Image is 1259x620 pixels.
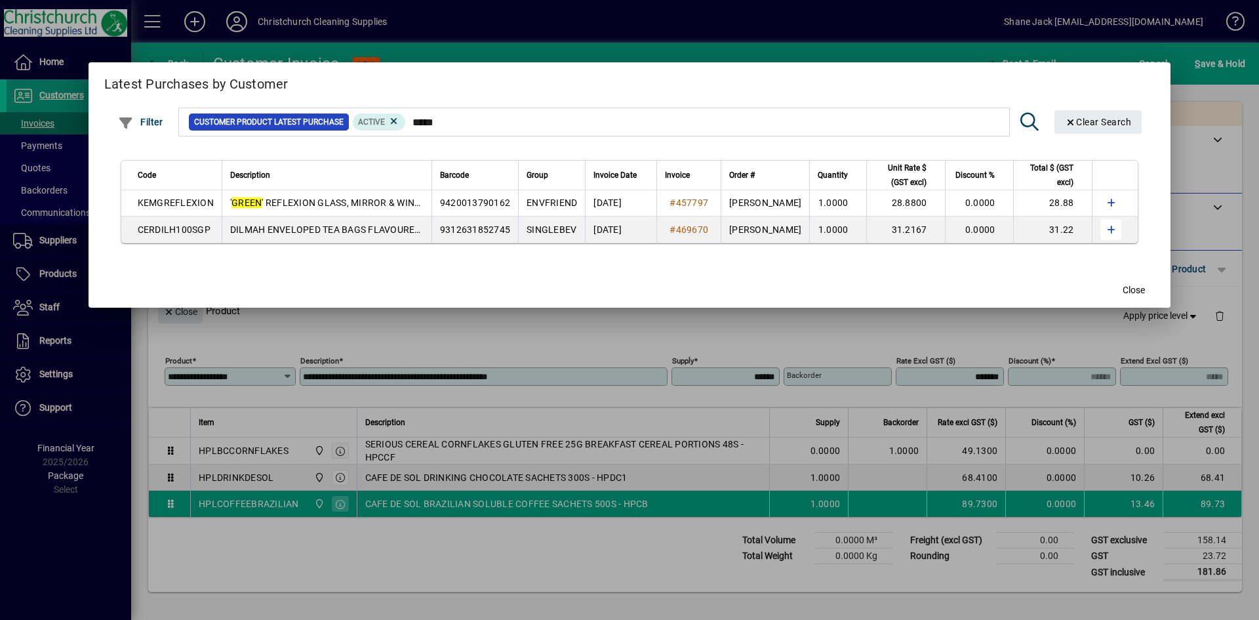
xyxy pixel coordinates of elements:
div: Discount % [953,168,1007,182]
span: KEMGREFLEXION [138,197,214,208]
span: Close [1123,283,1145,297]
span: Quantity [818,168,848,182]
td: 28.88 [1013,190,1092,217]
span: Code [138,168,156,182]
div: Invoice [665,168,713,182]
div: Order # [729,168,801,182]
div: Total $ (GST excl) [1022,161,1085,190]
div: Code [138,168,214,182]
span: # [669,224,675,235]
a: #457797 [665,196,713,210]
span: 457797 [676,197,709,208]
span: # [669,197,675,208]
button: Filter [115,110,167,134]
span: Discount % [955,168,995,182]
div: Group [527,168,577,182]
h2: Latest Purchases by Customer [89,62,1171,100]
span: Active [358,117,385,127]
div: Invoice Date [593,168,649,182]
span: Unit Rate $ (GST excl) [875,161,927,190]
td: 1.0000 [809,217,866,243]
td: [DATE] [585,190,656,217]
span: Clear Search [1065,117,1132,127]
span: Order # [729,168,755,182]
td: [PERSON_NAME] [721,217,809,243]
span: Group [527,168,548,182]
span: Invoice [665,168,690,182]
td: 0.0000 [945,217,1013,243]
button: Clear [1054,110,1142,134]
em: GREEN [231,197,262,208]
div: Quantity [818,168,860,182]
span: 9312631852745 [440,224,510,235]
div: Barcode [440,168,510,182]
td: 0.0000 [945,190,1013,217]
span: 469670 [676,224,709,235]
span: 9420013790162 [440,197,510,208]
td: [PERSON_NAME] [721,190,809,217]
span: Barcode [440,168,469,182]
td: [DATE] [585,217,656,243]
div: Unit Rate $ (GST excl) [875,161,938,190]
span: Customer Product Latest Purchase [194,115,344,129]
span: Filter [118,117,163,127]
span: ENVFRIEND [527,197,577,208]
button: Close [1113,279,1155,302]
span: SINGLEBEV [527,224,576,235]
td: 31.2167 [866,217,945,243]
span: CERDILH100SGP [138,224,210,235]
td: 1.0000 [809,190,866,217]
span: Description [230,168,270,182]
div: Description [230,168,424,182]
a: #469670 [665,222,713,237]
span: DILMAH ENVELOPED TEA BAGS FLAVOURED 100S - PURE [230,224,506,235]
mat-chip: Product Activation Status: Active [353,114,405,131]
td: 28.8800 [866,190,945,217]
span: ' ' REFLEXION GLASS, MIRROR & WINDOWS CLEANER 5L [230,197,497,208]
span: Total $ (GST excl) [1022,161,1073,190]
span: Invoice Date [593,168,637,182]
td: 31.22 [1013,217,1092,243]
